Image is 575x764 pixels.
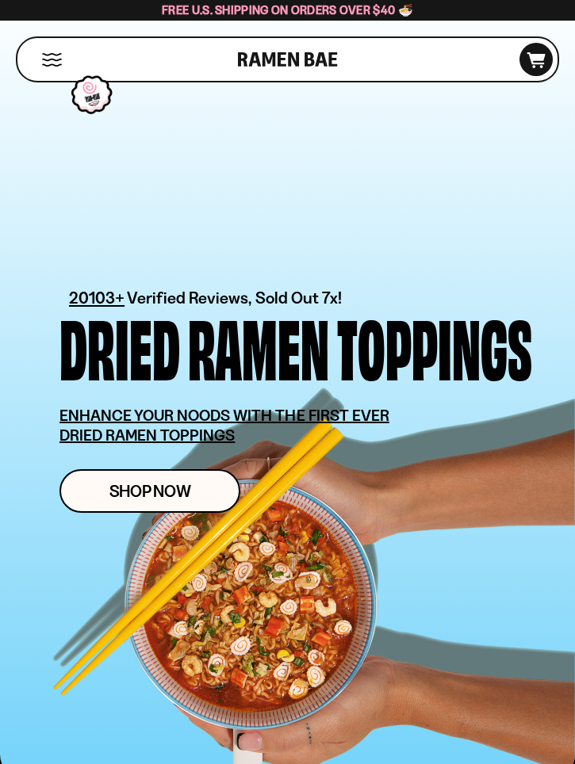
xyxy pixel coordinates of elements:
span: Verified Reviews, Sold Out 7x! [127,288,342,308]
span: 20103+ [69,285,125,310]
div: Dried [59,310,180,382]
button: Mobile Menu Trigger [41,53,63,67]
span: Free U.S. Shipping on Orders over $40 🍜 [162,2,413,17]
a: Shop Now [59,469,240,513]
span: Shop Now [109,483,191,499]
div: Toppings [337,310,532,382]
div: Ramen [188,310,329,382]
u: ENHANCE YOUR NOODS WITH THE FIRST EVER DRIED RAMEN TOPPINGS [59,406,389,445]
